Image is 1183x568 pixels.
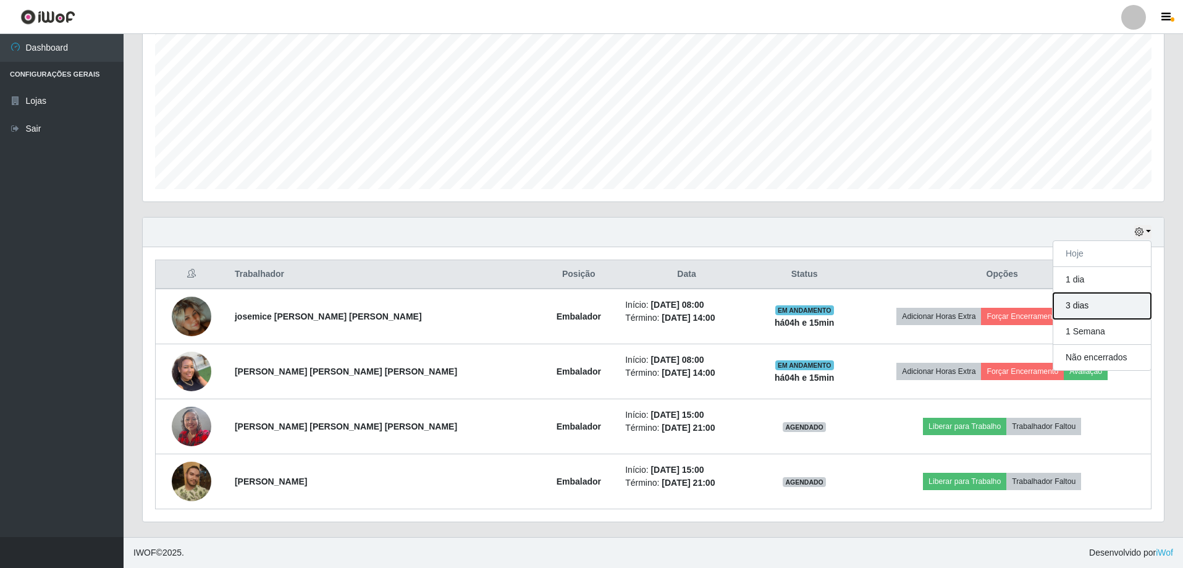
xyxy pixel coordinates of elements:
th: Posição [539,260,618,289]
time: [DATE] 08:00 [650,355,704,365]
button: Hoje [1053,241,1151,267]
button: 1 dia [1053,267,1151,293]
button: Não encerrados [1053,345,1151,370]
span: EM ANDAMENTO [775,360,834,370]
li: Início: [625,464,748,477]
button: Avaliação [1064,363,1108,380]
li: Término: [625,477,748,490]
time: [DATE] 15:00 [650,465,704,475]
strong: [PERSON_NAME] [PERSON_NAME] [PERSON_NAME] [235,422,457,431]
button: Trabalhador Faltou [1006,473,1081,490]
li: Término: [625,367,748,379]
button: Liberar para Trabalho [923,418,1006,435]
time: [DATE] 15:00 [650,410,704,420]
strong: [PERSON_NAME] [235,477,307,486]
th: Opções [853,260,1151,289]
span: AGENDADO [783,422,826,432]
img: 1695042279067.jpeg [172,462,211,501]
button: 1 Semana [1053,319,1151,345]
a: iWof [1156,548,1173,557]
li: Início: [625,354,748,367]
img: CoreUI Logo [20,9,75,25]
strong: [PERSON_NAME] [PERSON_NAME] [PERSON_NAME] [235,367,457,376]
span: EM ANDAMENTO [775,305,834,315]
img: 1748984234309.jpeg [172,345,211,397]
button: Trabalhador Faltou [1006,418,1081,435]
li: Término: [625,422,748,434]
th: Data [618,260,756,289]
li: Início: [625,299,748,312]
span: AGENDADO [783,477,826,487]
strong: Embalador [557,312,601,321]
button: Liberar para Trabalho [923,473,1006,490]
time: [DATE] 14:00 [662,313,715,323]
button: Forçar Encerramento [981,308,1064,325]
time: [DATE] 21:00 [662,478,715,488]
time: [DATE] 14:00 [662,368,715,378]
strong: há 04 h e 15 min [775,318,835,328]
span: IWOF [133,548,156,557]
button: Adicionar Horas Extra [896,363,981,380]
strong: Embalador [557,367,601,376]
th: Trabalhador [227,260,539,289]
time: [DATE] 08:00 [650,300,704,310]
button: Forçar Encerramento [981,363,1064,380]
button: Adicionar Horas Extra [896,308,981,325]
span: © 2025 . [133,546,184,559]
li: Término: [625,312,748,324]
th: Status [756,260,854,289]
img: 1754052422594.jpeg [172,400,211,452]
strong: Embalador [557,422,601,431]
strong: há 04 h e 15 min [775,373,835,383]
time: [DATE] 21:00 [662,423,715,433]
li: Início: [625,409,748,422]
img: 1741955562946.jpeg [172,281,211,352]
strong: josemice [PERSON_NAME] [PERSON_NAME] [235,312,422,321]
button: 3 dias [1053,293,1151,319]
strong: Embalador [557,477,601,486]
span: Desenvolvido por [1089,546,1173,559]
